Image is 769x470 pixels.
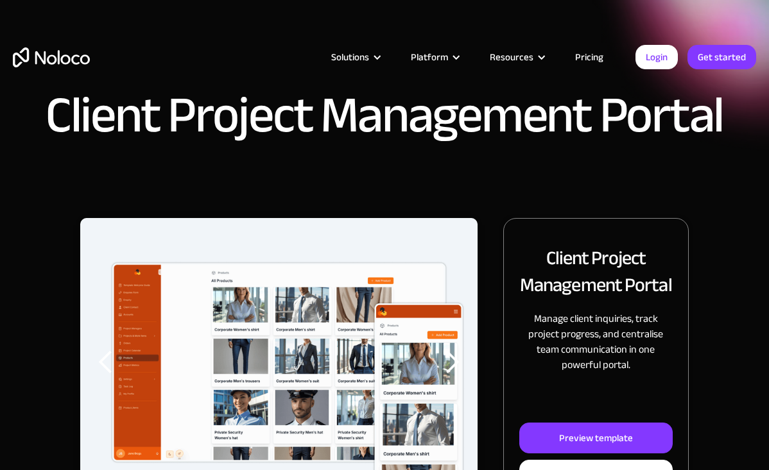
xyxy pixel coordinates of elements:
div: Resources [490,49,533,65]
div: Solutions [331,49,369,65]
a: home [13,47,90,67]
a: Pricing [559,49,619,65]
a: Login [635,45,678,69]
h1: Client Project Management Portal [46,90,723,141]
div: Platform [411,49,448,65]
div: Preview template [559,430,633,446]
div: Solutions [315,49,395,65]
div: Platform [395,49,474,65]
p: Manage client inquiries, track project progress, and centralise team communication in one powerfu... [519,311,673,373]
a: Get started [687,45,756,69]
a: Preview template [519,423,673,453]
h2: Client Project Management Portal [519,244,673,298]
div: Resources [474,49,559,65]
